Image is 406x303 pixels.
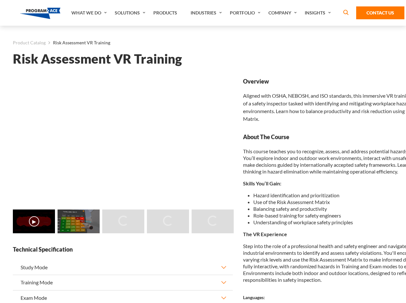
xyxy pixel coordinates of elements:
img: Risk Assessment VR Training - Video 0 [13,209,55,233]
a: Product Catalog [13,39,46,47]
strong: Languages: [243,295,265,300]
li: Risk Assessment VR Training [46,39,110,47]
a: Contact Us [356,6,404,19]
img: Risk Assessment VR Training - Preview 1 [58,209,100,233]
strong: Technical Specification [13,245,233,254]
button: Study Mode [13,260,233,275]
button: Training Mode [13,275,233,290]
iframe: Risk Assessment VR Training - Video 0 [13,77,233,201]
button: ▶ [29,216,39,227]
img: Program-Ace [20,8,61,19]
